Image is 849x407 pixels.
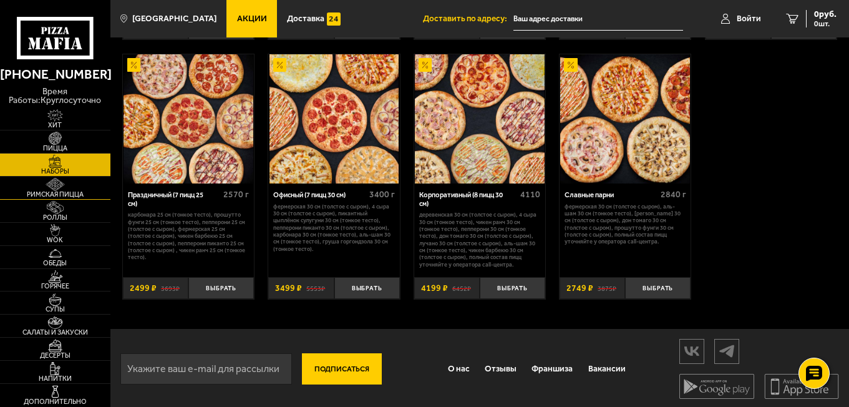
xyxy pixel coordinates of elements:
span: Акции [237,14,267,23]
a: АкционныйОфисный (7 пицц 30 см) [268,54,399,184]
p: Карбонара 25 см (тонкое тесто), Прошутто Фунги 25 см (тонкое тесто), Пепперони 25 см (толстое с с... [128,211,250,260]
div: Корпоративный (8 пицц 30 см) [419,191,518,208]
span: 2499 ₽ [130,284,157,293]
span: Войти [737,14,761,23]
span: [GEOGRAPHIC_DATA] [132,14,216,23]
a: Вакансии [581,354,633,383]
span: 3400 г [369,189,395,200]
div: Славные парни [565,191,657,200]
s: 5553 ₽ [306,284,325,293]
a: АкционныйКорпоративный (8 пицц 30 см) [414,54,545,184]
input: Ваш адрес доставки [513,7,683,31]
img: 15daf4d41897b9f0e9f617042186c801.svg [327,12,340,26]
button: Выбрать [625,277,691,299]
span: Доставка [287,14,324,23]
a: Франшиза [524,354,580,383]
span: 0 шт. [814,20,837,27]
span: Доставить по адресу: [423,14,513,23]
img: Акционный [273,58,286,71]
span: Россия, Санкт-Петербург, Индустриальный проспект, 17к3 [513,7,683,31]
s: 3693 ₽ [161,284,180,293]
a: О нас [440,354,477,383]
a: Отзывы [477,354,524,383]
img: Офисный (7 пицц 30 см) [269,54,399,184]
span: 0 руб. [814,10,837,19]
input: Укажите ваш e-mail для рассылки [120,353,292,385]
span: 4110 [520,189,540,200]
img: vk [680,340,704,362]
p: Деревенская 30 см (толстое с сыром), 4 сыра 30 см (тонкое тесто), Чикен Ранч 30 см (тонкое тесто)... [419,211,541,268]
span: 2749 ₽ [566,284,593,293]
s: 6452 ₽ [452,284,471,293]
img: Акционный [564,58,577,71]
button: Подписаться [302,353,382,385]
p: Фермерская 30 см (толстое с сыром), Аль-Шам 30 см (тонкое тесто), [PERSON_NAME] 30 см (толстое с ... [565,203,686,245]
img: Праздничный (7 пицц 25 см) [124,54,253,184]
img: Корпоративный (8 пицц 30 см) [415,54,545,184]
button: Выбрать [334,277,400,299]
button: Выбрать [480,277,545,299]
span: 3499 ₽ [275,284,302,293]
span: 4199 ₽ [421,284,448,293]
img: Акционный [127,58,140,71]
span: 2840 г [661,189,686,200]
img: Акционный [419,58,432,71]
s: 3875 ₽ [598,284,616,293]
button: Выбрать [188,277,254,299]
p: Фермерская 30 см (толстое с сыром), 4 сыра 30 см (толстое с сыром), Пикантный цыплёнок сулугуни 3... [273,203,395,252]
a: АкционныйСлавные парни [560,54,691,184]
span: 2570 г [223,189,249,200]
img: tg [715,340,739,362]
img: Славные парни [560,54,690,184]
div: Офисный (7 пицц 30 см) [273,191,366,200]
div: Праздничный (7 пицц 25 см) [128,191,221,208]
a: АкционныйПраздничный (7 пицц 25 см) [123,54,254,184]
